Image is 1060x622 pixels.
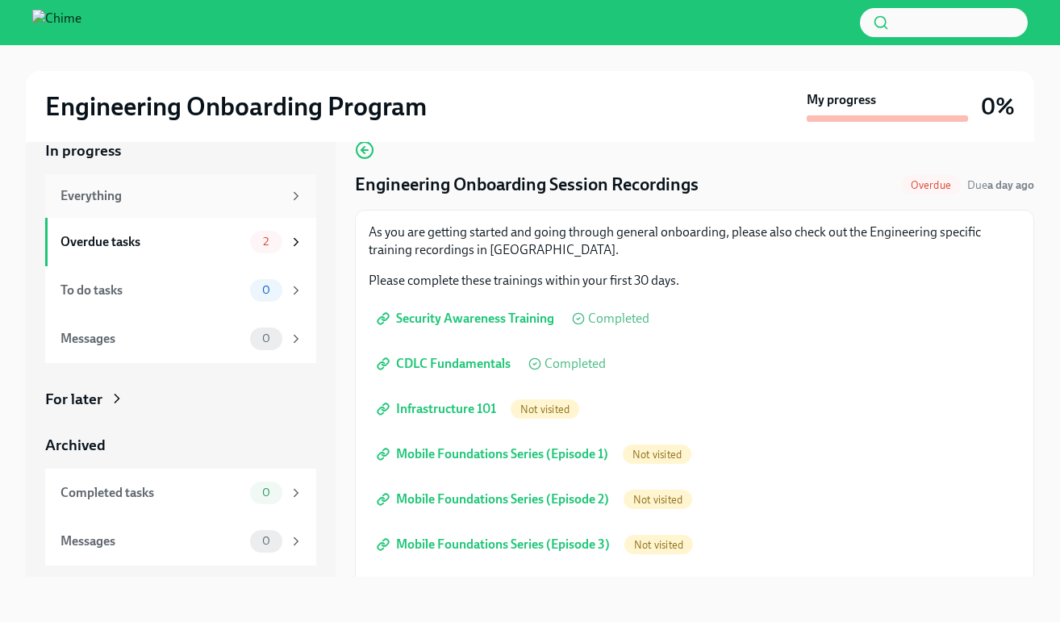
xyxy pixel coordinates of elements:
span: Not visited [624,539,693,551]
a: Security Awareness Training [369,303,565,335]
h4: Engineering Onboarding Session Recordings [355,173,699,197]
a: Completed tasks0 [45,469,316,517]
span: 0 [252,284,280,296]
span: Mobile Foundations Series (Episode 3) [380,536,610,553]
span: August 27th, 2025 15:00 [967,177,1034,193]
span: CDLC Fundamentals [380,356,511,372]
span: 0 [252,332,280,344]
a: Messages0 [45,315,316,363]
span: Completed [545,357,606,370]
div: For later [45,389,102,410]
div: Completed tasks [61,484,244,502]
span: Not visited [511,403,579,415]
strong: My progress [807,91,876,109]
span: Overdue [901,179,961,191]
span: Not visited [624,494,692,506]
img: Chime [32,10,81,35]
h3: 0% [981,92,1015,121]
a: Messages0 [45,517,316,566]
a: CDLC Fundamentals [369,348,522,380]
a: To do tasks0 [45,266,316,315]
span: Security Awareness Training [380,311,554,327]
a: Everything [45,174,316,218]
a: Mobile Foundations Series (Episode 3) [369,528,621,561]
div: Messages [61,532,244,550]
span: Mobile Foundations Series (Episode 1) [380,446,608,462]
a: Infrastructure 101 [369,393,507,425]
span: Not visited [623,449,691,461]
a: For later [45,389,316,410]
span: Due [967,178,1034,192]
a: Overdue tasks2 [45,218,316,266]
a: Archived [45,435,316,456]
div: Everything [61,187,282,205]
div: To do tasks [61,282,244,299]
span: Mobile Foundations Series (Episode 2) [380,491,609,507]
span: 0 [252,486,280,499]
div: Messages [61,330,244,348]
a: In progress [45,140,316,161]
h2: Engineering Onboarding Program [45,90,427,123]
a: Mobile Foundations Series (Episode 1) [369,438,620,470]
a: Mobile Foundations Series (Episode 2) [369,483,620,516]
span: 2 [253,236,278,248]
span: 0 [252,535,280,547]
div: Overdue tasks [61,233,244,251]
p: As you are getting started and going through general onboarding, please also check out the Engine... [369,223,1020,259]
span: Completed [588,312,649,325]
p: Please complete these trainings within your first 30 days. [369,272,1020,290]
strong: a day ago [987,178,1034,192]
span: Infrastructure 101 [380,401,496,417]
